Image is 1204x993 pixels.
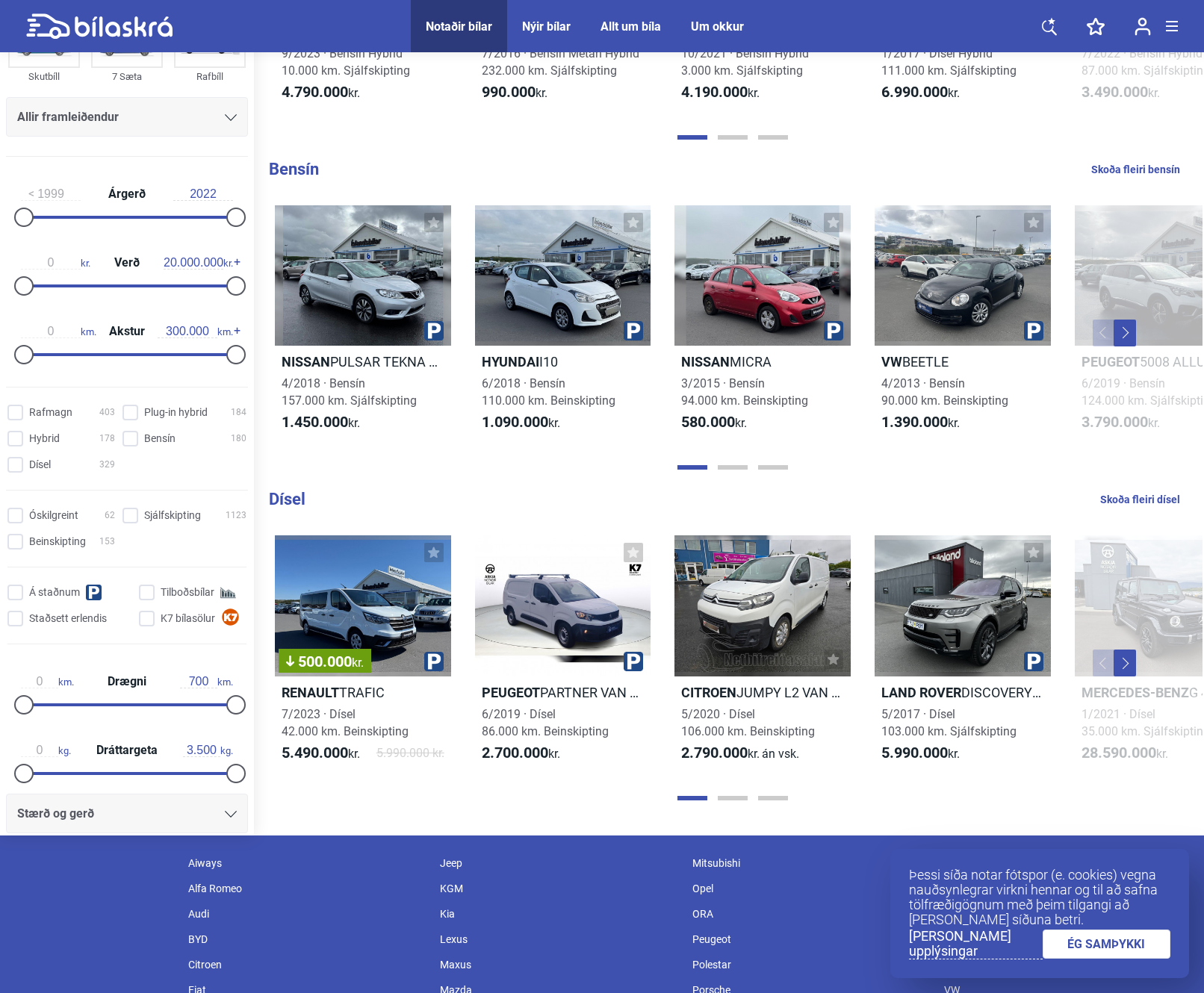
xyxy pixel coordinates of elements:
button: Page 2 [718,465,748,470]
span: Árgerð [105,188,149,200]
span: 9/2023 · Bensín Hybrid 10.000 km. Sjálfskipting [282,46,410,78]
span: kr. [164,256,233,270]
img: user-login.svg [1135,17,1151,36]
span: Dráttargeta [93,744,161,756]
div: BYD [181,927,433,952]
span: km. [180,675,233,688]
a: PeugeotPARTNER VAN L26/2019 · Dísel86.000 km. Beinskipting2.700.000kr. [475,535,651,776]
span: kr. [21,256,90,270]
a: Land RoverDISCOVERY 5 HSE LUX5/2017 · Dísel103.000 km. Sjálfskipting5.990.000kr. [875,535,1051,776]
div: Opel [685,876,937,901]
span: km. [21,675,74,688]
a: HyundaiI106/2018 · Bensín110.000 km. Beinskipting1.090.000kr. [475,205,651,446]
div: Um okkur [691,19,744,34]
span: 1/2017 · Dísel Hybrid 111.000 km. Sjálfskipting [881,46,1017,78]
b: 990.000 [482,83,536,101]
button: Previous [1093,320,1115,346]
span: Á staðnum [29,585,80,600]
button: Page 1 [677,465,707,470]
span: 1123 [226,508,246,523]
b: 5.490.000 [282,744,348,762]
b: 3.490.000 [1082,83,1148,101]
b: 5.990.000 [881,744,948,762]
span: kr. [681,744,799,762]
span: kr. [482,414,560,432]
div: Rafbíll [174,68,246,85]
span: K7 bílasölur [161,611,215,626]
button: Page 2 [718,796,748,800]
span: 5/2020 · Dísel 106.000 km. Beinskipting [681,707,815,738]
span: Óskilgreint [29,508,78,523]
span: kr. [1082,744,1168,762]
span: 153 [99,534,115,550]
span: Verð [111,257,143,269]
span: kr. [881,744,960,762]
span: 500.000 [286,654,364,669]
span: 5/2017 · Dísel 103.000 km. Sjálfskipting [881,707,1017,738]
span: kg. [21,744,71,757]
b: 3.790.000 [1082,413,1148,431]
h2: PARTNER VAN L2 [475,684,651,701]
b: Citroen [681,685,736,700]
b: 2.700.000 [482,744,548,762]
b: 1.090.000 [482,413,548,431]
span: kr. [1082,414,1160,432]
span: 6/2018 · Bensín 110.000 km. Beinskipting [482,376,615,408]
span: kr. [282,414,360,432]
span: kr. [482,84,547,102]
b: 1.390.000 [881,413,948,431]
button: Page 3 [758,465,788,470]
div: Audi [181,901,433,927]
a: ÉG SAMÞYKKI [1043,930,1171,959]
span: Hybrid [29,431,60,446]
span: 6/2019 · Dísel 86.000 km. Beinskipting [482,707,609,738]
a: Allt um bíla [601,19,661,34]
span: 10/2021 · Bensín Hybrid 3.000 km. Sjálfskipting [681,46,809,78]
span: 184 [231,405,246,420]
span: 180 [231,431,246,446]
div: Aiways [181,850,433,876]
div: Notaðir bílar [426,19,492,34]
span: kr. [352,656,364,670]
span: Beinskipting [29,534,86,550]
button: Page 2 [718,135,748,140]
span: Drægni [104,676,150,688]
a: Skoða fleiri dísel [1100,490,1180,509]
b: Peugeot [1082,354,1140,370]
span: 7/2016 · Bensín Metan Hybrid 232.000 km. Sjálfskipting [482,46,639,78]
span: km. [158,325,233,338]
span: kr. [881,414,960,432]
h2: DISCOVERY 5 HSE LUX [875,684,1051,701]
div: 7 Sæta [91,68,163,85]
span: kr. [482,744,560,762]
b: Bensín [269,160,319,178]
h2: BEETLE [875,353,1051,370]
a: VWBEETLE4/2013 · Bensín90.000 km. Beinskipting1.390.000kr. [875,205,1051,446]
a: NissanMICRA3/2015 · Bensín94.000 km. Beinskipting580.000kr. [674,205,851,446]
b: Land Rover [881,685,961,700]
span: Sjálfskipting [144,508,201,523]
a: Skoða fleiri bensín [1091,160,1180,179]
a: Nýir bílar [522,19,571,34]
b: Mercedes-Benz [1082,685,1189,700]
span: Stærð og gerð [17,803,94,824]
b: VW [881,354,902,370]
b: Hyundai [482,354,539,370]
a: 500.000kr.RenaultTRAFIC7/2023 · Dísel42.000 km. Beinskipting5.490.000kr.5.990.000 kr. [275,535,451,776]
div: Mitsubishi [685,850,937,876]
div: Citroen [181,952,433,977]
span: Staðsett erlendis [29,611,107,626]
b: 4.190.000 [681,83,748,101]
h2: MICRA [674,353,851,370]
div: Alfa Romeo [181,876,433,901]
span: Akstur [105,326,149,337]
div: Kia [432,901,685,927]
b: Dísel [269,490,305,508]
b: 28.590.000 [1082,744,1156,762]
div: Maxus [432,952,685,977]
span: kr. [881,84,960,102]
h2: PULSAR TEKNA SJÁLFSKIPTUR [275,353,451,370]
span: Tilboðsbílar [161,585,214,600]
div: Lexus [432,927,685,952]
